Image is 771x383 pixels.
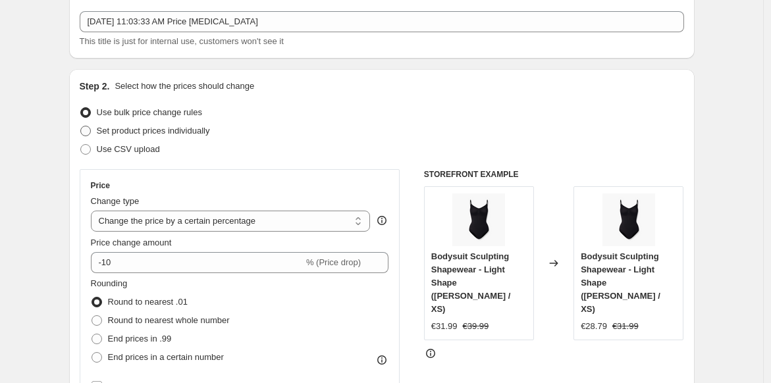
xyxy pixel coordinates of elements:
span: This title is just for internal use, customers won't see it [80,36,284,46]
span: €28.79 [581,321,607,331]
img: t_Titelbild_1.1_80x.png [452,193,505,246]
span: Change type [91,196,140,206]
span: Set product prices individually [97,126,210,136]
input: -15 [91,252,304,273]
p: Select how the prices should change [115,80,254,93]
span: Use bulk price change rules [97,107,202,117]
span: Round to nearest whole number [108,315,230,325]
div: help [375,214,388,227]
span: Price change amount [91,238,172,247]
span: Bodysuit Sculpting Shapewear - Light Shape ([PERSON_NAME] / XS) [581,251,660,314]
span: End prices in .99 [108,334,172,344]
span: Bodysuit Sculpting Shapewear - Light Shape ([PERSON_NAME] / XS) [431,251,511,314]
span: €31.99 [612,321,639,331]
span: Round to nearest .01 [108,297,188,307]
span: Rounding [91,278,128,288]
h3: Price [91,180,110,191]
span: €39.99 [463,321,489,331]
h2: Step 2. [80,80,110,93]
span: €31.99 [431,321,458,331]
h6: STOREFRONT EXAMPLE [424,169,684,180]
input: 30% off holiday sale [80,11,684,32]
span: Use CSV upload [97,144,160,154]
span: End prices in a certain number [108,352,224,362]
span: % (Price drop) [306,257,361,267]
img: t_Titelbild_1.1_80x.png [602,193,655,246]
